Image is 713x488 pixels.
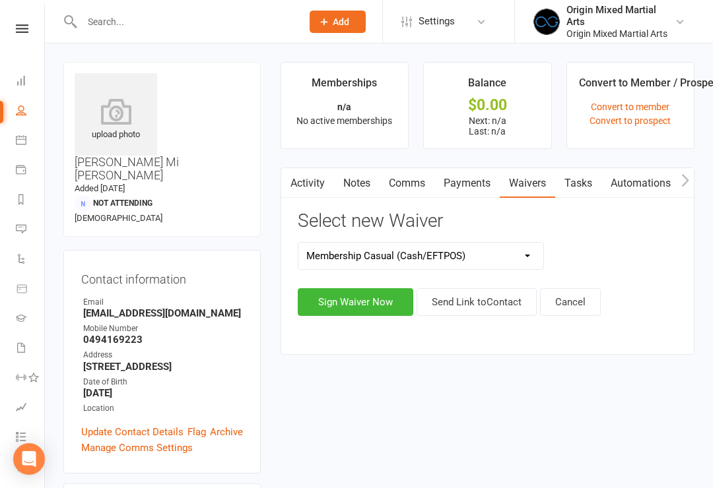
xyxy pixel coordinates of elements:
a: Comms [380,168,434,198]
a: Activity [281,168,334,198]
strong: [EMAIL_ADDRESS][DOMAIN_NAME] [83,307,243,319]
a: Notes [334,168,380,198]
a: Payments [16,156,46,186]
a: Manage Comms Settings [81,440,193,456]
div: Origin Mixed Martial Arts [566,4,675,28]
img: thumb_image1665119159.png [533,9,560,35]
div: Origin Mixed Martial Arts [566,28,675,40]
a: Calendar [16,127,46,156]
a: Assessments [16,394,46,423]
a: Convert to prospect [590,115,671,126]
a: Flag [187,424,206,440]
div: Memberships [312,75,377,98]
div: upload photo [75,98,157,142]
a: Reports [16,186,46,216]
div: $0.00 [436,98,539,112]
div: Address [83,349,243,361]
button: Add [310,11,366,33]
button: Send Link toContact [417,288,537,316]
button: Sign Waiver Now [298,288,413,316]
a: Archive [210,424,243,440]
span: No active memberships [296,115,392,126]
div: Balance [468,75,506,98]
a: Product Sales [16,275,46,305]
span: Settings [419,7,455,36]
input: Search... [78,13,292,31]
p: Next: n/a Last: n/a [436,115,539,137]
div: Open Intercom Messenger [13,443,45,475]
div: Location [83,402,243,415]
a: People [16,97,46,127]
div: Mobile Number [83,322,243,335]
span: Not Attending [93,198,153,208]
div: Date of Birth [83,376,243,388]
strong: 0494169223 [83,334,243,346]
h3: Select new Waiver [298,211,677,231]
a: Automations [601,168,680,198]
a: Convert to member [591,102,669,112]
strong: n/a [337,102,351,112]
strong: [STREET_ADDRESS] [83,361,243,373]
div: Email [83,296,243,309]
span: [DEMOGRAPHIC_DATA] [75,213,162,223]
a: Payments [434,168,500,198]
a: Tasks [555,168,601,198]
a: Waivers [500,168,555,198]
a: Dashboard [16,67,46,97]
h3: [PERSON_NAME] Mi [PERSON_NAME] [75,73,250,182]
span: Add [333,16,349,27]
a: Update Contact Details [81,424,184,440]
h3: Contact information [81,268,243,286]
strong: [DATE] [83,387,243,399]
time: Added [DATE] [75,183,125,193]
button: Cancel [540,288,601,316]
